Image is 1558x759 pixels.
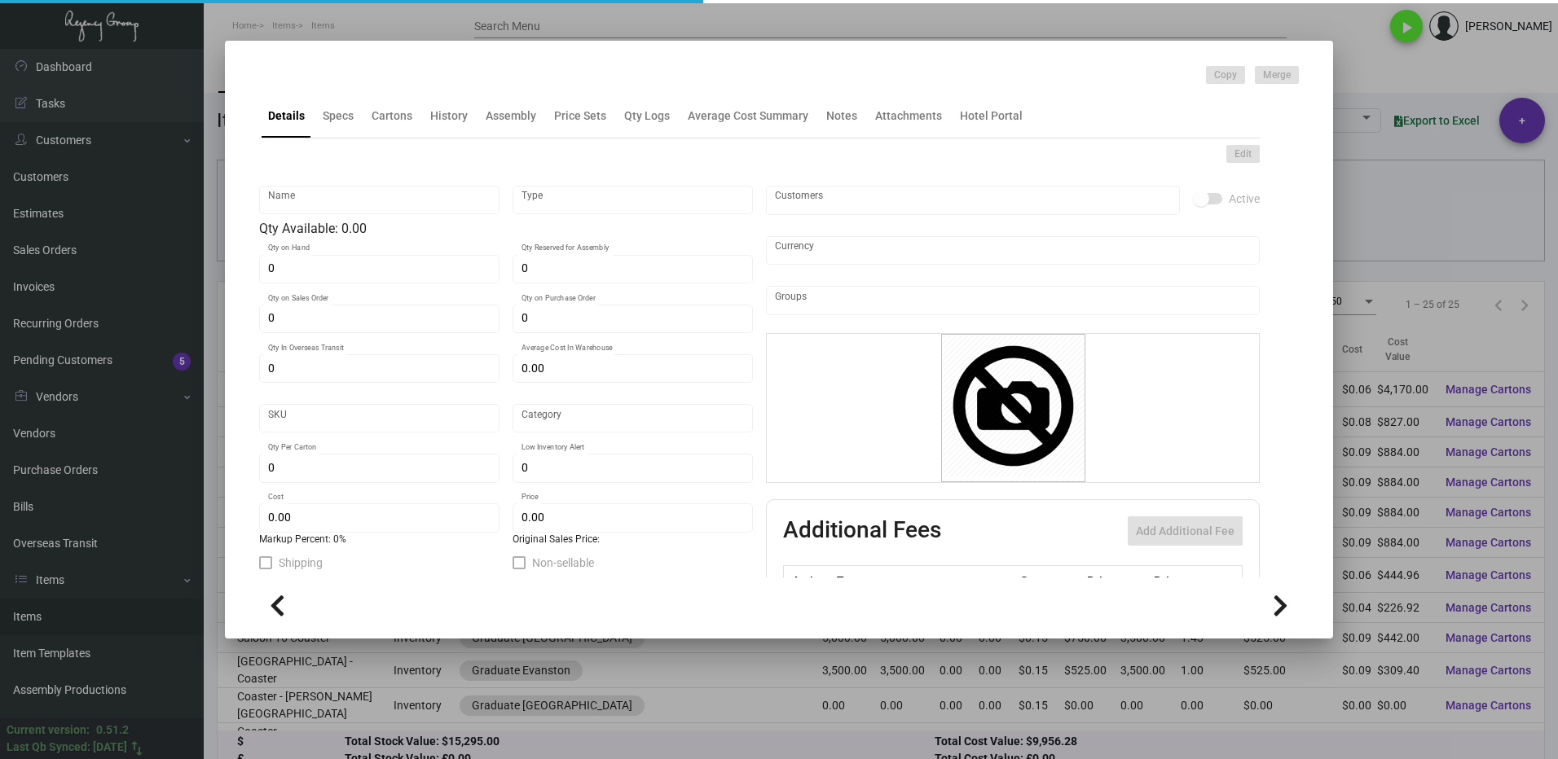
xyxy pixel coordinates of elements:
div: Specs [323,107,354,125]
div: 0.51.2 [96,722,129,739]
span: Copy [1214,68,1237,82]
span: Edit [1235,147,1252,161]
div: Average Cost Summary [688,107,808,125]
th: Price type [1150,566,1223,594]
div: Current version: [7,722,90,739]
input: Add new.. [775,294,1252,307]
div: Attachments [875,107,942,125]
div: Assembly [486,107,536,125]
div: History [430,107,468,125]
button: Copy [1206,66,1245,84]
div: Hotel Portal [960,107,1023,125]
th: Cost [1015,566,1082,594]
button: Add Additional Fee [1128,516,1243,546]
h2: Additional Fees [783,516,941,546]
span: Non-sellable [532,553,594,573]
span: Add Additional Fee [1136,524,1235,537]
div: Qty Available: 0.00 [259,219,753,239]
input: Add new.. [775,194,1172,207]
div: Qty Logs [624,107,670,125]
div: Details [268,107,305,125]
div: Price Sets [554,107,606,125]
div: Cartons [372,107,412,125]
div: Last Qb Synced: [DATE] [7,739,127,756]
button: Merge [1255,66,1299,84]
span: Merge [1263,68,1291,82]
span: Active [1229,189,1260,208]
button: Edit [1226,145,1260,163]
th: Type [833,566,1015,594]
th: Active [784,566,834,594]
th: Price [1083,566,1150,594]
span: Shipping [279,553,323,573]
div: Notes [826,107,857,125]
